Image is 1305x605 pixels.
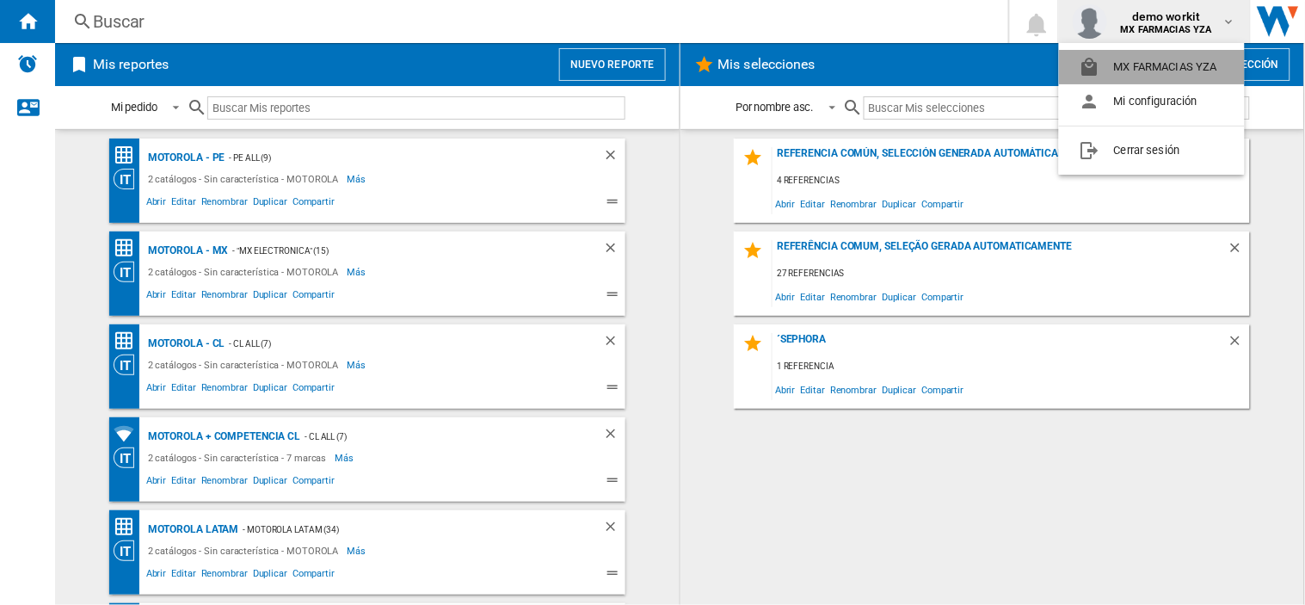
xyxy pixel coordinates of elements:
button: MX FARMACIAS YZA [1059,50,1245,84]
button: Mi configuración [1059,84,1245,119]
button: Cerrar sesión [1059,133,1245,168]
